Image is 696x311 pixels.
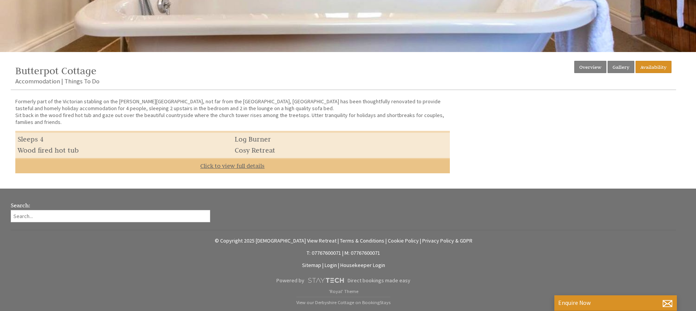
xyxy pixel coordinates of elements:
[64,77,100,85] a: Things To Do
[422,237,472,244] a: Privacy Policy & GDPR
[420,237,421,244] span: |
[15,134,232,145] li: Sleeps 4
[302,262,321,269] a: Sitemap
[325,262,337,269] a: Login
[558,299,673,306] p: Enquire Now
[15,77,60,85] a: Accommodation
[338,237,339,244] span: |
[338,262,339,269] span: |
[15,145,232,156] li: Wood fired hot tub
[574,61,606,73] a: Overview
[386,237,387,244] span: |
[15,158,450,173] a: Click to view full details
[307,249,341,256] a: T: 07767600071
[342,249,343,256] span: |
[345,249,380,256] a: M: 07767600071
[388,237,419,244] a: Cookie Policy
[636,61,671,73] a: Availability
[11,274,676,287] a: Powered byDirect bookings made easy
[608,61,634,73] a: Gallery
[11,288,676,294] p: 'Royal' Theme
[11,210,210,222] input: Search...
[307,276,344,285] img: scrumpy.png
[232,134,449,145] li: Log Burner
[296,297,390,305] a: View our Derbyshire Cottage on BookingStays
[11,202,210,209] h3: Search:
[340,262,385,269] a: Housekeeper Login
[340,237,384,244] a: Terms & Conditions
[215,237,337,244] a: © Copyright 2025 [DEMOGRAPHIC_DATA] View Retreat
[322,262,323,269] span: |
[232,145,449,156] li: Cosy Retreat
[15,65,96,77] a: Butterpot Cottage
[15,98,450,125] p: Formerly part of the Victorian stabling on the [PERSON_NAME][GEOGRAPHIC_DATA], not far from the [...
